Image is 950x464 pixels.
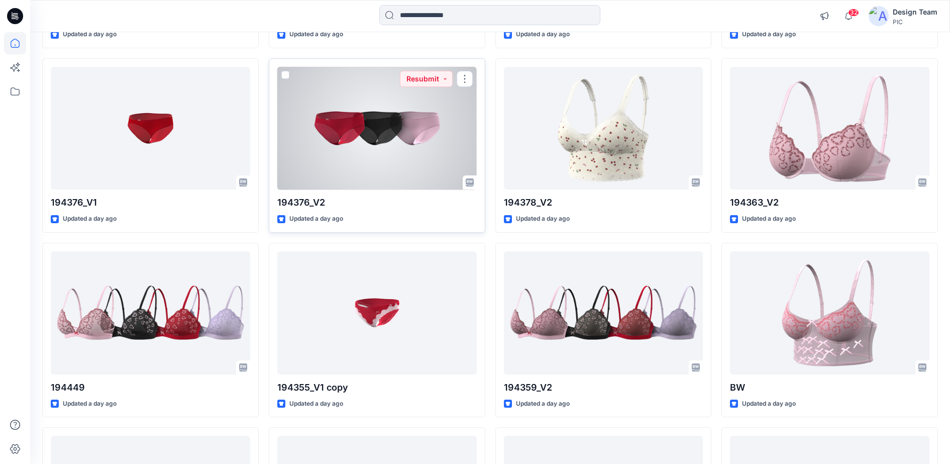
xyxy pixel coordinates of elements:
p: 194376_V1 [51,196,250,210]
div: PIC [893,18,937,26]
p: Updated a day ago [742,29,796,40]
a: BW [730,251,929,375]
a: 194378_V2 [504,67,703,190]
a: 194376_V1 [51,67,250,190]
p: Updated a day ago [742,214,796,224]
a: 194355_V1 copy [277,251,477,375]
p: 194355_V1 copy [277,381,477,395]
p: Updated a day ago [63,214,117,224]
a: 194359_V2 [504,251,703,375]
p: Updated a day ago [289,29,343,40]
p: Updated a day ago [516,214,570,224]
p: 194449 [51,381,250,395]
p: BW [730,381,929,395]
p: Updated a day ago [289,399,343,409]
p: 194363_V2 [730,196,929,210]
a: 194376_V2 [277,67,477,190]
p: Updated a day ago [63,399,117,409]
a: 194363_V2 [730,67,929,190]
p: Updated a day ago [516,29,570,40]
a: 194449 [51,251,250,375]
p: Updated a day ago [516,399,570,409]
img: avatar [869,6,889,26]
span: 32 [848,9,859,17]
p: 194376_V2 [277,196,477,210]
p: Updated a day ago [289,214,343,224]
p: 194378_V2 [504,196,703,210]
p: Updated a day ago [742,399,796,409]
div: Design Team [893,6,937,18]
p: 194359_V2 [504,381,703,395]
p: Updated a day ago [63,29,117,40]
